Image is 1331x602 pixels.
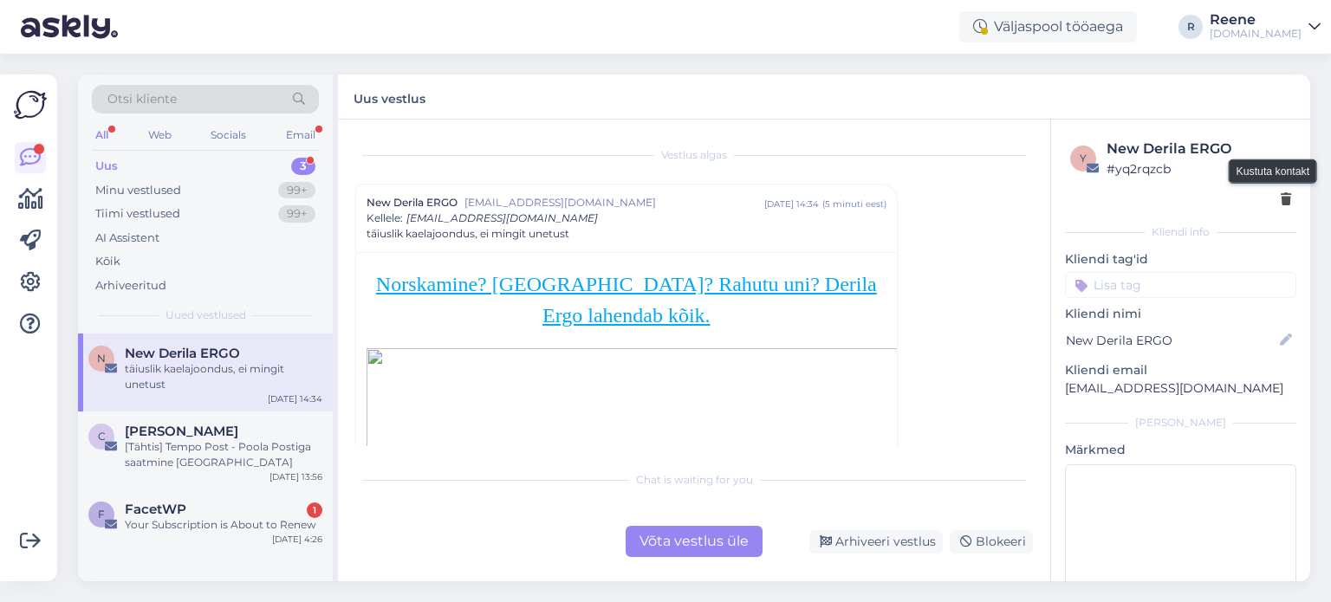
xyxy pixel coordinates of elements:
[822,197,886,210] div: ( 5 minuti eest )
[98,508,105,521] span: F
[1065,441,1296,459] p: Märkmed
[809,530,943,553] div: Arhiveeri vestlus
[92,124,112,146] div: All
[282,124,319,146] div: Email
[406,211,598,224] span: [EMAIL_ADDRESS][DOMAIN_NAME]
[291,158,315,175] div: 3
[1210,27,1302,41] div: [DOMAIN_NAME]
[1178,15,1203,39] div: R
[95,277,166,295] div: Arhiveeritud
[1237,163,1309,178] small: Kustuta kontakt
[125,439,322,470] div: [Tähtis] Tempo Post - Poola Postiga saatmine [GEOGRAPHIC_DATA]
[1065,361,1296,379] p: Kliendi email
[1210,13,1302,27] div: Reene
[97,352,106,365] span: N
[95,158,118,175] div: Uus
[959,11,1137,42] div: Väljaspool tööaega
[1065,250,1296,269] p: Kliendi tag'id
[367,211,403,224] span: Kellele :
[1066,331,1276,350] input: Lisa nimi
[95,205,180,223] div: Tiimi vestlused
[464,195,764,210] span: [EMAIL_ADDRESS][DOMAIN_NAME]
[125,502,186,517] span: FacetWP
[307,502,322,518] div: 1
[1065,305,1296,323] p: Kliendi nimi
[278,182,315,199] div: 99+
[272,533,322,546] div: [DATE] 4:26
[950,530,1033,553] div: Blokeeri
[95,230,159,247] div: AI Assistent
[269,470,322,483] div: [DATE] 13:56
[278,205,315,223] div: 99+
[95,182,181,199] div: Minu vestlused
[1065,379,1296,398] p: [EMAIL_ADDRESS][DOMAIN_NAME]
[1107,159,1291,178] div: # yq2rqzcb
[1065,224,1296,240] div: Kliendi info
[367,226,569,242] span: täiuslik kaelajoondus, ei mingit unetust
[95,253,120,270] div: Kõik
[367,195,458,210] span: New Derila ERGO
[145,124,175,146] div: Web
[14,88,47,121] img: Askly Logo
[166,307,246,323] span: Uued vestlused
[1080,152,1087,165] span: y
[355,147,1033,163] div: Vestlus algas
[125,517,322,533] div: Your Subscription is About to Renew
[125,424,238,439] span: Carl-Robert Reidolf
[207,124,250,146] div: Socials
[1210,13,1321,41] a: Reene[DOMAIN_NAME]
[626,526,763,557] div: Võta vestlus üle
[376,273,877,327] a: Norskamine? [GEOGRAPHIC_DATA]? Rahutu uni? Derila Ergo lahendab kõik.
[355,472,1033,488] div: Chat is waiting for you
[1107,139,1291,159] div: New Derila ERGO
[764,197,819,210] div: [DATE] 14:34
[1065,272,1296,298] input: Lisa tag
[125,361,322,392] div: täiuslik kaelajoondus, ei mingit unetust
[98,430,106,443] span: C
[1065,415,1296,430] div: [PERSON_NAME]
[107,90,177,108] span: Otsi kliente
[354,85,425,108] label: Uus vestlus
[268,392,322,405] div: [DATE] 14:34
[125,346,240,361] span: New Derila ERGO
